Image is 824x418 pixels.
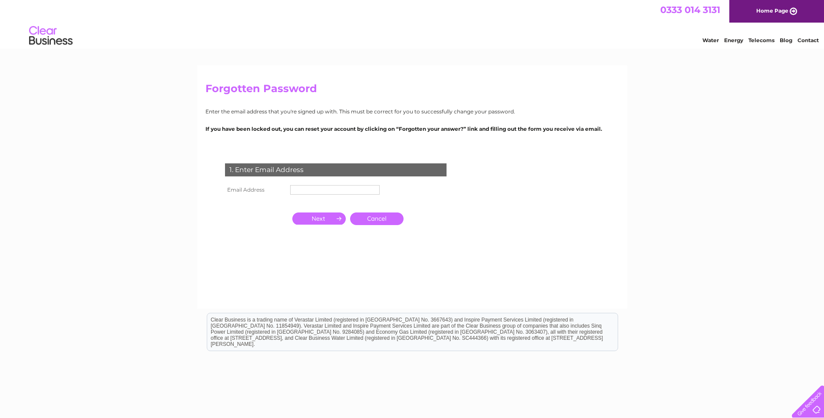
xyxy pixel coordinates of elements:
a: Telecoms [748,37,774,43]
div: 1. Enter Email Address [225,163,447,176]
img: logo.png [29,23,73,49]
a: Water [702,37,719,43]
p: If you have been locked out, you can reset your account by clicking on “Forgotten your answer?” l... [205,125,619,133]
a: 0333 014 3131 [660,4,720,15]
a: Blog [780,37,792,43]
a: Cancel [350,212,404,225]
p: Enter the email address that you're signed up with. This must be correct for you to successfully ... [205,107,619,116]
th: Email Address [223,183,288,197]
h2: Forgotten Password [205,83,619,99]
a: Energy [724,37,743,43]
a: Contact [798,37,819,43]
div: Clear Business is a trading name of Verastar Limited (registered in [GEOGRAPHIC_DATA] No. 3667643... [207,5,618,42]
